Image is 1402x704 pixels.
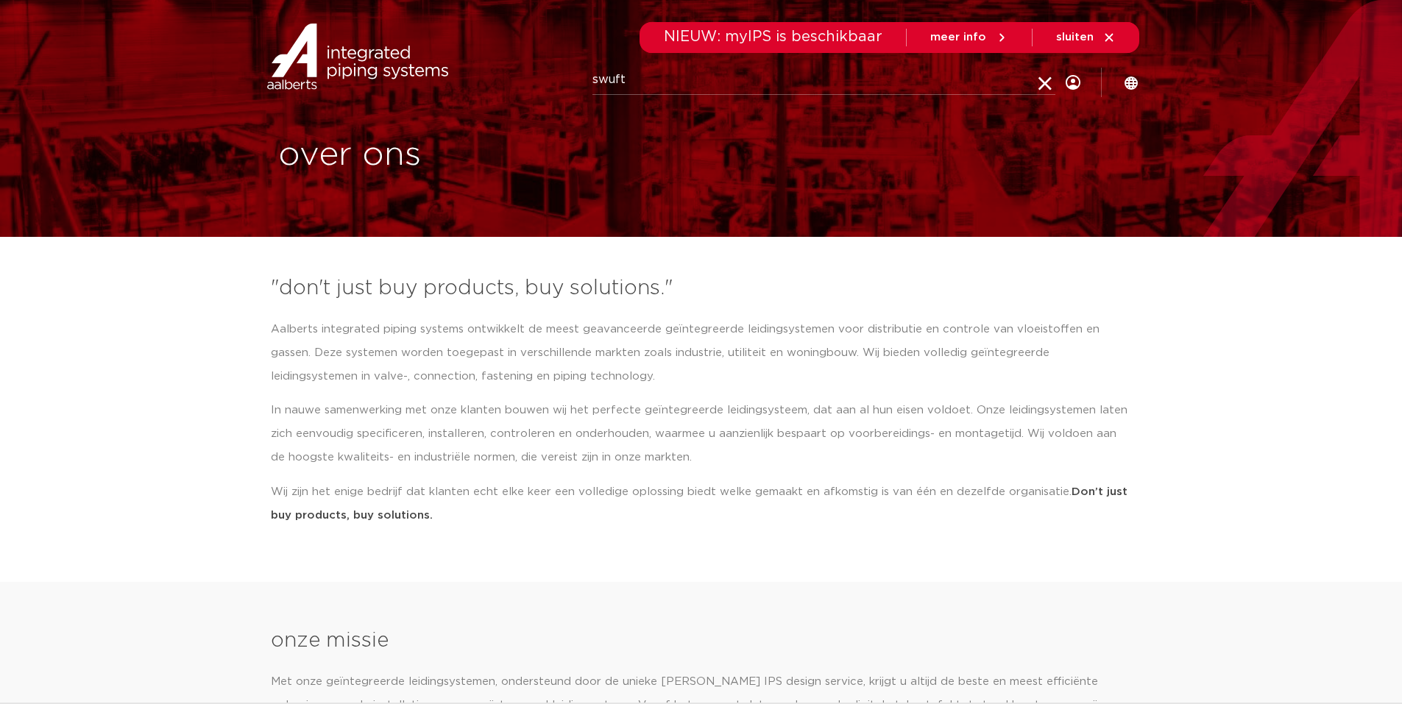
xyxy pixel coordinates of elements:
[278,132,694,179] h1: over ons
[271,399,1132,469] p: In nauwe samenwerking met onze klanten bouwen wij het perfecte geïntegreerde leidingsysteem, dat ...
[930,31,1008,44] a: meer info
[271,486,1127,521] strong: Don’t just buy products, buy solutions.
[592,65,1055,95] input: zoeken...
[1056,32,1094,43] span: sluiten
[1056,31,1116,44] a: sluiten
[930,32,986,43] span: meer info
[271,626,1132,655] h3: onze missie
[271,274,1132,303] h3: "don't just buy products, buy solutions."
[664,29,882,44] span: NIEUW: myIPS is beschikbaar
[1066,53,1080,113] div: my IPS
[271,318,1132,388] p: Aalberts integrated piping systems ontwikkelt de meest geavanceerde geïntegreerde leidingsystemen...
[271,480,1132,527] p: Wij zijn het enige bedrijf dat klanten echt elke keer een volledige oplossing biedt welke gemaakt...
